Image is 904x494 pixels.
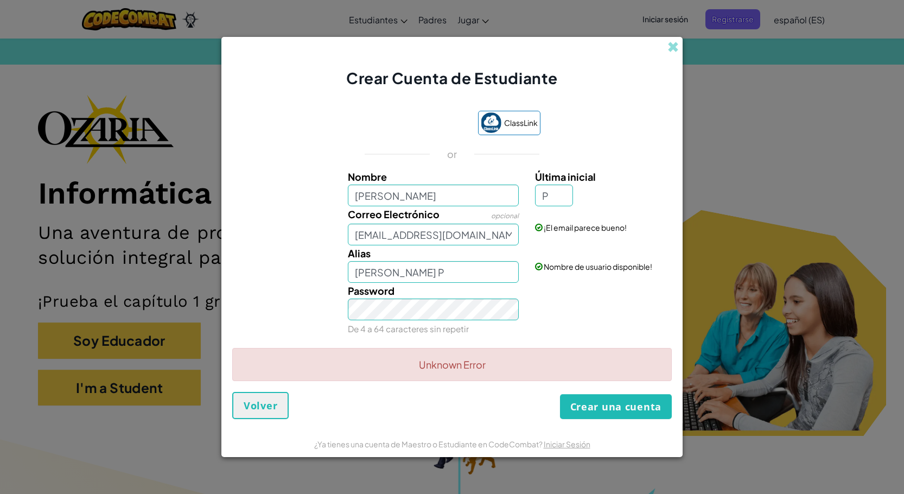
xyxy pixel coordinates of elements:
[447,148,457,161] p: or
[481,112,501,133] img: classlink-logo-small.png
[491,212,519,220] span: opcional
[504,115,538,131] span: ClassLink
[314,439,544,449] span: ¿Ya tienes una cuenta de Maestro o Estudiante en CodeCombat?
[544,262,652,271] span: Nombre de usuario disponible!
[359,112,473,136] iframe: Botón de Acceder con Google
[348,247,371,259] span: Alias
[544,223,627,232] span: ¡El email parece bueno!
[232,348,672,381] div: Unknown Error
[348,170,387,183] span: Nombre
[348,324,469,334] small: De 4 a 64 caracteres sin repetir
[560,394,672,419] button: Crear una cuenta
[346,68,558,87] span: Crear Cuenta de Estudiante
[348,208,440,220] span: Correo Electrónico
[544,439,590,449] a: Iniciar Sesión
[232,392,289,419] button: Volver
[244,399,277,412] span: Volver
[535,170,596,183] span: Última inicial
[348,284,394,297] span: Password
